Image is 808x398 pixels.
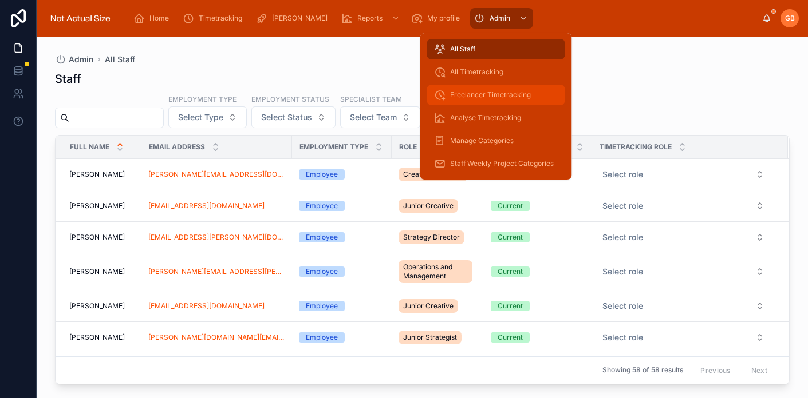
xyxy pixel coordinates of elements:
a: All Staff [427,39,565,59]
span: Select Team [350,112,397,123]
a: Employee [299,266,385,277]
a: Employee [299,169,385,180]
span: Select role [602,232,643,243]
span: [PERSON_NAME] [69,333,125,342]
span: Employment type [299,142,368,152]
span: Junior Creative [403,201,454,210]
a: Employee [299,301,385,311]
img: App logo [46,9,115,27]
a: [EMAIL_ADDRESS][PERSON_NAME][DOMAIN_NAME] [148,233,285,242]
a: Employee [299,201,385,211]
a: Staff Weekly Project Categories [427,153,565,174]
span: Showing 58 of 58 results [602,366,683,375]
a: [PERSON_NAME] [69,170,135,179]
a: Strategy Director [399,228,477,246]
div: Employee [306,332,338,343]
button: Select Button [593,296,774,316]
span: Analyse Timetracking [450,113,521,122]
a: Creative Producer [399,165,477,184]
label: Employment type [168,94,237,104]
a: [EMAIL_ADDRESS][DOMAIN_NAME] [148,201,285,210]
span: Select role [602,266,643,277]
span: [PERSON_NAME] [69,201,125,210]
a: [PERSON_NAME] [69,267,135,276]
span: Operations and Management [403,262,468,281]
span: Freelancer Timetracking [450,90,531,100]
div: Employee [306,301,338,311]
a: [PERSON_NAME] [69,333,135,342]
a: [PERSON_NAME][EMAIL_ADDRESS][PERSON_NAME][DOMAIN_NAME] [148,267,285,276]
div: Employee [306,266,338,277]
span: [PERSON_NAME] [69,233,125,242]
button: Select Button [593,261,774,282]
button: Select Button [593,196,774,216]
a: Reports [338,8,405,29]
button: Select Button [251,106,336,128]
a: Home [130,8,177,29]
a: Select Button [593,295,774,317]
span: Select role [602,332,643,343]
span: [PERSON_NAME] [69,267,125,276]
a: [PERSON_NAME] [69,233,135,242]
a: All Timetracking [427,62,565,82]
a: Junior Creative [399,197,477,215]
button: Select Button [168,106,247,128]
a: [EMAIL_ADDRESS][DOMAIN_NAME] [148,301,265,311]
div: Current [498,332,523,343]
a: Current [491,301,585,311]
button: Select Button [593,164,774,185]
div: Current [498,201,523,211]
button: Select Button [340,106,420,128]
span: Select role [602,169,643,180]
div: Employee [306,201,338,211]
a: Current [491,201,585,211]
a: Employee [299,232,385,242]
a: [PERSON_NAME][EMAIL_ADDRESS][DOMAIN_NAME] [148,170,285,179]
div: Current [498,266,523,277]
a: [PERSON_NAME] [69,201,135,210]
button: Select Button [593,227,774,248]
span: Admin [69,54,93,65]
div: Employee [306,232,338,242]
a: [PERSON_NAME][DOMAIN_NAME][EMAIL_ADDRESS][PERSON_NAME][DOMAIN_NAME] [148,333,285,342]
a: Timetracking [179,8,250,29]
span: Select Type [178,112,223,123]
a: Analyse Timetracking [427,108,565,128]
a: Employee [299,332,385,343]
span: Junior Creative [403,301,454,311]
div: Employee [306,169,338,180]
span: All Staff [450,45,475,54]
span: Timetracking [199,14,242,23]
span: Reports [357,14,383,23]
span: GB [785,14,795,23]
a: [PERSON_NAME] [253,8,336,29]
span: [PERSON_NAME] [69,301,125,311]
span: Select role [602,200,643,212]
a: Select Button [593,226,774,248]
h1: Staff [55,71,81,87]
a: Select Button [593,164,774,185]
a: Junior Strategist [399,328,477,347]
a: Current [491,232,585,242]
span: All Timetracking [450,67,503,77]
a: Freelancer Timetracking [427,85,565,105]
label: Specialist team [340,94,402,104]
a: Operations and Management [399,258,477,285]
a: Admin [470,8,533,29]
span: Staff Weekly Project Categories [450,159,554,168]
span: [PERSON_NAME] [272,14,328,23]
a: Select Button [593,327,774,348]
a: Manage Categories [427,130,565,151]
label: Employment Status [251,94,329,104]
span: Manage Categories [450,136,514,145]
span: Admin [490,14,510,23]
div: Current [498,232,523,242]
span: Full name [70,142,109,152]
a: Current [491,332,585,343]
span: Email address [149,142,205,152]
a: Junior Creative [399,297,477,315]
a: [EMAIL_ADDRESS][DOMAIN_NAME] [148,301,285,311]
